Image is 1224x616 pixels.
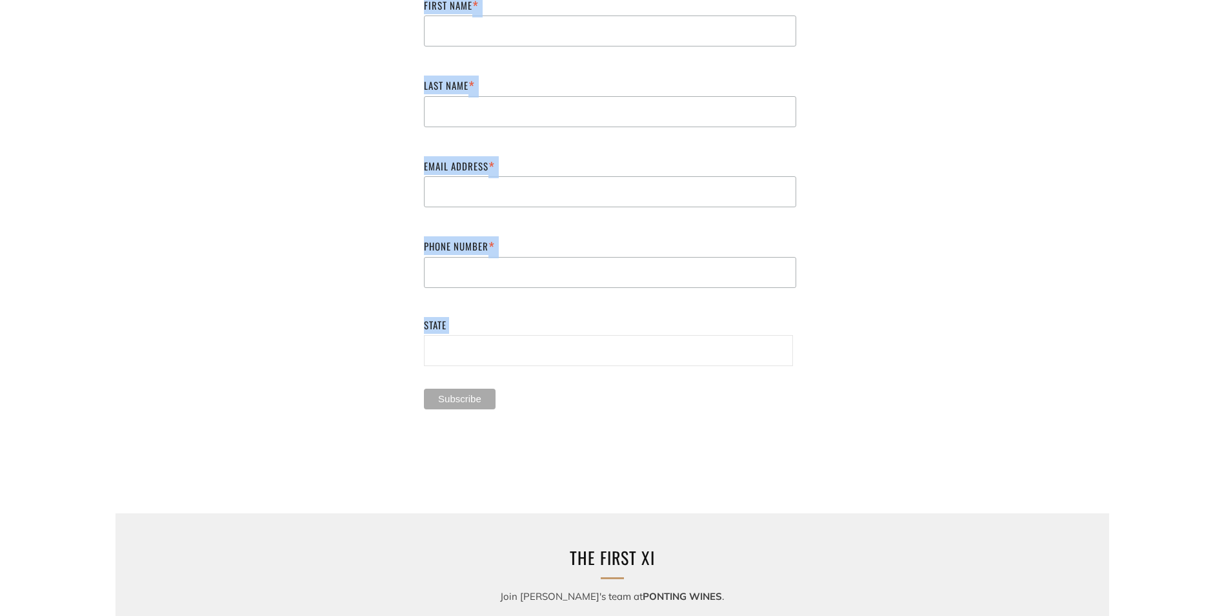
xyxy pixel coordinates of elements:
label: Email Address [424,156,796,175]
input: Subscribe [424,389,496,409]
h2: The FIRST XI [399,544,825,571]
label: State [424,317,796,334]
strong: PONTING WINES [643,590,722,602]
label: Last Name [424,76,796,94]
p: Join [PERSON_NAME]'s team at . [399,587,825,606]
label: Phone Number [424,236,796,255]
